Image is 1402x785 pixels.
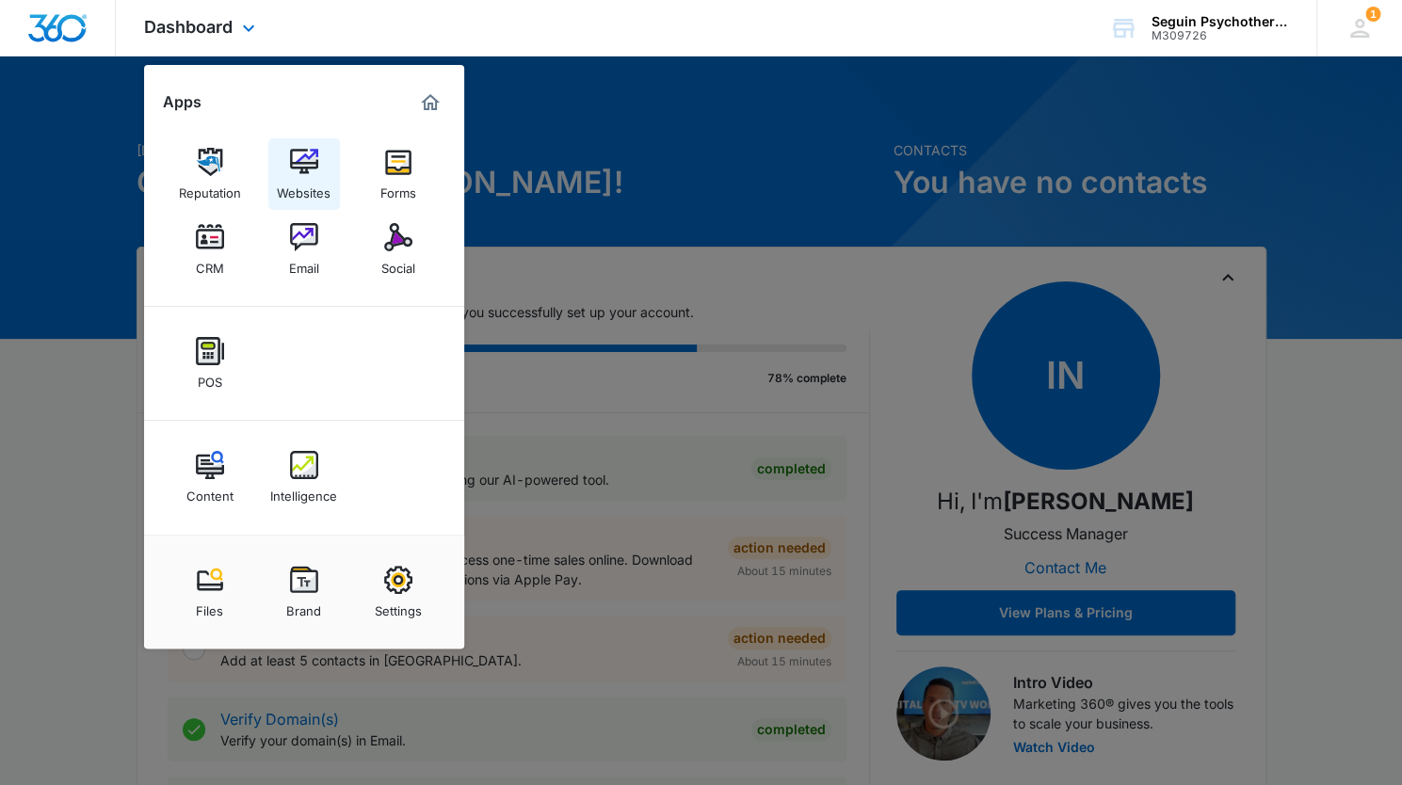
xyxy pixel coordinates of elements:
[196,251,224,276] div: CRM
[363,138,434,210] a: Forms
[198,365,222,390] div: POS
[174,328,246,399] a: POS
[380,176,416,200] div: Forms
[375,594,422,618] div: Settings
[196,594,223,618] div: Files
[1152,29,1289,42] div: account id
[415,88,445,118] a: Marketing 360® Dashboard
[186,479,234,504] div: Content
[174,441,246,513] a: Content
[174,214,246,285] a: CRM
[174,556,246,628] a: Files
[268,214,340,285] a: Email
[363,556,434,628] a: Settings
[1365,7,1380,22] span: 1
[268,556,340,628] a: Brand
[381,251,415,276] div: Social
[289,251,319,276] div: Email
[286,594,321,618] div: Brand
[174,138,246,210] a: Reputation
[270,479,337,504] div: Intelligence
[363,214,434,285] a: Social
[1365,7,1380,22] div: notifications count
[144,17,233,37] span: Dashboard
[179,176,241,200] div: Reputation
[268,441,340,513] a: Intelligence
[277,176,330,200] div: Websites
[268,138,340,210] a: Websites
[163,93,201,111] h2: Apps
[1152,14,1289,29] div: account name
